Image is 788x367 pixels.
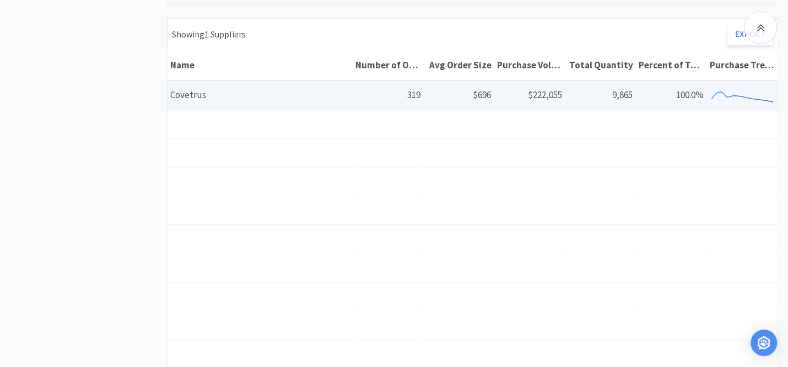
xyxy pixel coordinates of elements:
[565,81,636,109] div: 9,865
[172,28,246,42] h4: Showing 1 Suppliers
[168,81,353,109] div: Covetrus
[427,59,492,71] div: Avg Order Size
[497,59,563,71] div: Purchase Volume
[568,59,634,71] div: Total Quantity
[727,23,773,45] a: Export
[353,81,424,109] div: 319
[636,81,707,109] div: 100.0%
[710,59,775,71] div: Purchase Trends
[473,89,491,101] span: $696
[639,59,704,71] div: Percent of Total
[355,59,421,71] div: Number of Orders
[751,330,777,356] div: Open Intercom Messenger
[528,89,562,101] span: $222,055
[170,59,350,71] div: Name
